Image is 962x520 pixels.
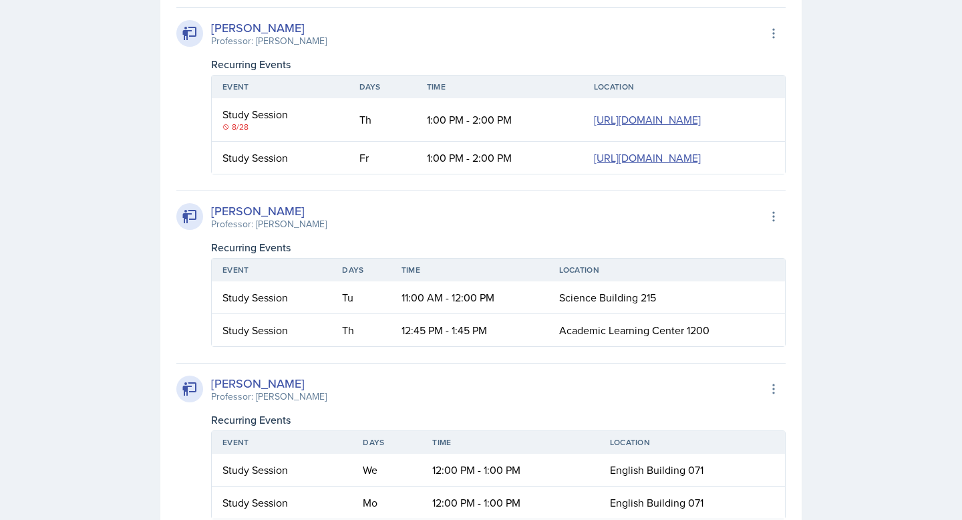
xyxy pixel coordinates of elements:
[222,495,341,511] div: Study Session
[610,495,703,510] span: English Building 071
[594,150,701,165] a: [URL][DOMAIN_NAME]
[211,390,327,404] div: Professor: [PERSON_NAME]
[222,462,341,478] div: Study Session
[349,76,416,98] th: Days
[211,217,327,231] div: Professor: [PERSON_NAME]
[416,98,583,142] td: 1:00 PM - 2:00 PM
[594,112,701,127] a: [URL][DOMAIN_NAME]
[548,259,785,281] th: Location
[559,290,656,305] span: Science Building 215
[352,431,422,454] th: Days
[222,121,338,133] div: 8/28
[212,259,331,281] th: Event
[583,76,785,98] th: Location
[610,463,703,477] span: English Building 071
[391,259,548,281] th: Time
[211,202,327,220] div: [PERSON_NAME]
[212,431,352,454] th: Event
[391,314,548,346] td: 12:45 PM - 1:45 PM
[391,281,548,314] td: 11:00 AM - 12:00 PM
[222,322,321,338] div: Study Session
[559,323,709,338] span: Academic Learning Center 1200
[222,289,321,305] div: Study Session
[349,142,416,174] td: Fr
[416,142,583,174] td: 1:00 PM - 2:00 PM
[352,487,422,519] td: Mo
[222,150,338,166] div: Study Session
[331,281,391,314] td: Tu
[422,454,599,487] td: 12:00 PM - 1:00 PM
[211,56,786,72] div: Recurring Events
[222,106,338,122] div: Study Session
[211,412,786,428] div: Recurring Events
[331,259,391,281] th: Days
[211,34,327,48] div: Professor: [PERSON_NAME]
[599,431,785,454] th: Location
[211,239,786,255] div: Recurring Events
[331,314,391,346] td: Th
[422,431,599,454] th: Time
[352,454,422,487] td: We
[349,98,416,142] td: Th
[211,19,327,37] div: [PERSON_NAME]
[211,374,327,392] div: [PERSON_NAME]
[416,76,583,98] th: Time
[212,76,349,98] th: Event
[422,487,599,519] td: 12:00 PM - 1:00 PM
